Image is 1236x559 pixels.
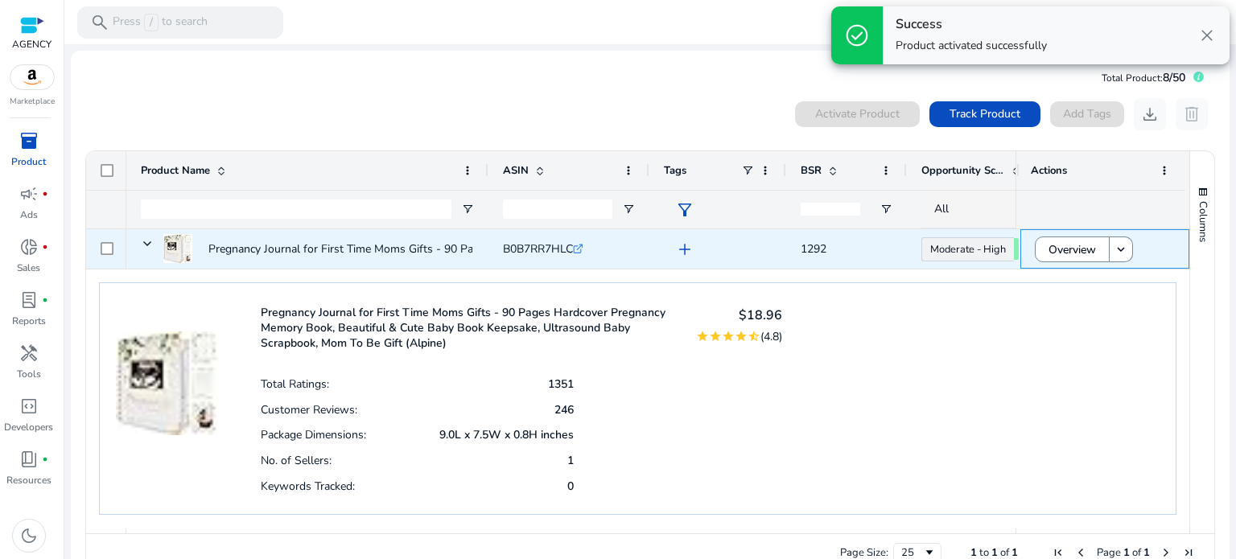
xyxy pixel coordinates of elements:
p: Product [11,154,46,169]
span: Actions [1031,163,1067,178]
p: AGENCY [12,37,51,51]
button: Overview [1035,236,1110,262]
span: check_circle [844,23,870,48]
p: 0 [567,479,574,494]
mat-icon: star [709,330,722,343]
button: download [1134,98,1166,130]
span: B0B7RR7HLC [503,241,573,257]
span: All [934,201,949,216]
span: (4.8) [760,329,782,344]
mat-icon: star [722,330,735,343]
p: Customer Reviews: [261,402,357,417]
input: ASIN Filter Input [503,199,612,219]
span: book_4 [19,450,39,469]
span: Product Name [141,163,210,178]
span: donut_small [19,237,39,257]
input: Product Name Filter Input [141,199,451,219]
button: Open Filter Menu [880,203,892,216]
span: inventory_2 [19,131,39,150]
p: Ads [20,208,38,222]
button: Open Filter Menu [622,203,635,216]
p: Reports [12,314,46,328]
span: Total Product: [1102,72,1163,84]
img: 51VmTaM13HL._AC_US40_.jpg [163,234,192,263]
p: Developers [4,420,53,434]
span: fiber_manual_record [42,456,48,462]
span: filter_alt [675,200,694,220]
span: Columns [1196,201,1210,242]
mat-icon: star [696,330,709,343]
p: Package Dimensions: [261,427,366,442]
span: fiber_manual_record [42,297,48,303]
span: search [90,13,109,32]
p: Marketplace [10,96,55,108]
h4: $18.96 [696,308,782,323]
img: amazon.svg [10,65,54,89]
span: handyman [19,343,39,363]
span: Overview [1049,233,1096,266]
p: 9.0L x 7.5W x 0.8H inches [439,427,574,442]
a: Moderate - High [921,237,1014,261]
p: Keywords Tracked: [261,479,355,494]
span: ASIN [503,163,529,178]
span: campaign [19,184,39,203]
span: Opportunity Score [921,163,1005,178]
span: dark_mode [19,526,39,545]
span: Tags [664,163,686,178]
span: add [675,240,694,259]
span: lab_profile [19,290,39,310]
mat-icon: star [735,330,748,343]
p: Pregnancy Journal for First Time Moms Gifts - 90 Pages Hardcover Pregnancy Memory Book, Beautiful... [261,305,677,351]
div: Next Page [1160,546,1172,559]
span: close [1197,26,1217,45]
p: Product activated successfully [896,38,1047,54]
span: download [1140,105,1160,124]
span: BSR [801,163,822,178]
p: Tools [17,367,41,381]
mat-icon: keyboard_arrow_down [1114,242,1128,257]
p: Pregnancy Journal for First Time Moms Gifts - 90 Pages Hardcover... [208,232,553,265]
span: 1292 [801,241,826,257]
p: 1 [567,453,574,468]
img: 51VmTaM13HL._AC_US40_.jpg [116,299,220,436]
div: Last Page [1182,546,1195,559]
span: code_blocks [19,397,39,416]
mat-icon: star_half [748,330,760,343]
button: Track Product [929,101,1040,127]
div: First Page [1052,546,1065,559]
p: 1351 [548,376,574,392]
p: No. of Sellers: [261,453,332,468]
div: Previous Page [1074,546,1087,559]
span: fiber_manual_record [42,244,48,250]
p: Resources [6,473,51,487]
span: fiber_manual_record [42,191,48,197]
p: 246 [554,402,574,417]
span: 8/50 [1163,70,1185,85]
span: / [144,14,159,31]
h4: Success [896,17,1047,32]
span: 62.03 [1014,238,1019,260]
span: Track Product [950,105,1020,122]
p: Total Ratings: [261,376,329,392]
p: Sales [17,261,40,275]
button: Open Filter Menu [461,203,474,216]
p: Press to search [113,14,208,31]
